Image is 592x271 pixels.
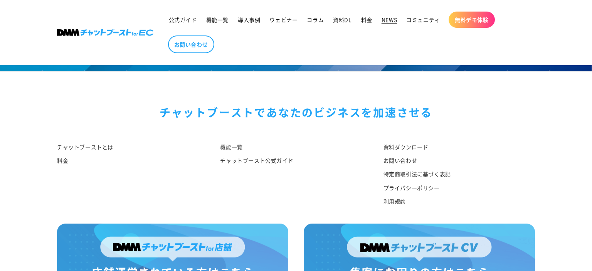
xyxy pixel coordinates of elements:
a: お問い合わせ [383,154,417,167]
div: チャットブーストで あなたのビジネスを加速させる [57,103,535,122]
span: 無料デモ体験 [455,16,489,23]
img: 株式会社DMM Boost [57,29,153,36]
a: コラム [302,12,328,28]
a: NEWS [377,12,402,28]
a: 料金 [357,12,377,28]
span: コミュニティ [406,16,440,23]
a: チャットブースト公式ガイド [220,154,293,167]
a: 導入事例 [233,12,265,28]
span: NEWS [382,16,397,23]
a: 資料DL [328,12,356,28]
span: ウェビナー [269,16,298,23]
a: 無料デモ体験 [449,12,495,28]
a: 利用規約 [383,195,406,208]
span: 資料DL [333,16,351,23]
span: 公式ガイド [169,16,197,23]
a: コミュニティ [402,12,445,28]
span: 導入事例 [238,16,260,23]
a: チャットブーストとは [57,142,113,154]
span: コラム [307,16,324,23]
span: 料金 [361,16,372,23]
a: 特定商取引法に基づく表記 [383,167,451,181]
a: 公式ガイド [164,12,202,28]
a: 機能一覧 [220,142,242,154]
a: 資料ダウンロード [383,142,429,154]
a: 料金 [57,154,68,167]
a: 機能一覧 [202,12,233,28]
span: 機能一覧 [206,16,229,23]
a: ウェビナー [265,12,302,28]
span: お問い合わせ [174,41,208,48]
a: お問い合わせ [168,35,214,53]
a: プライバシーポリシー [383,181,440,195]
